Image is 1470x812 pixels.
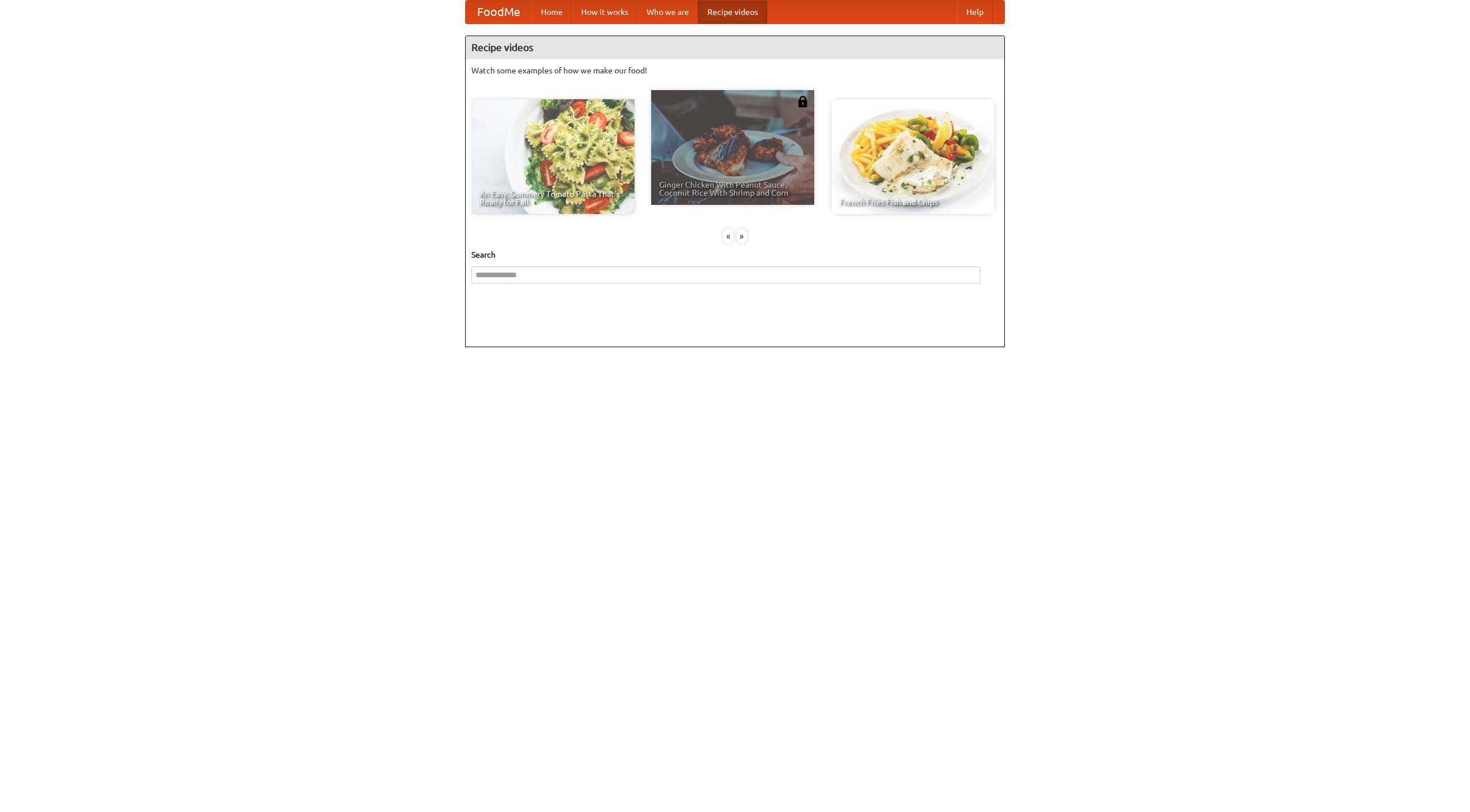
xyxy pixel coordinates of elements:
[797,96,808,107] img: 483408.png
[471,65,999,76] p: Watch some examples of how we make our food!
[471,249,999,261] h5: Search
[572,1,637,24] a: How it works
[466,36,1004,59] h4: Recipe videos
[831,99,995,214] a: French Fries Fish and Chips
[840,198,987,206] span: French Fries Fish and Chips
[698,1,767,24] a: Recipe videos
[957,1,993,24] a: Help
[466,1,532,24] a: FoodMe
[479,190,626,206] span: An Easy, Summery Tomato Pasta That's Ready for Fall
[723,229,733,243] div: «
[737,229,747,243] div: »
[471,99,635,214] a: An Easy, Summery Tomato Pasta That's Ready for Fall
[637,1,698,24] a: Who we are
[532,1,572,24] a: Home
